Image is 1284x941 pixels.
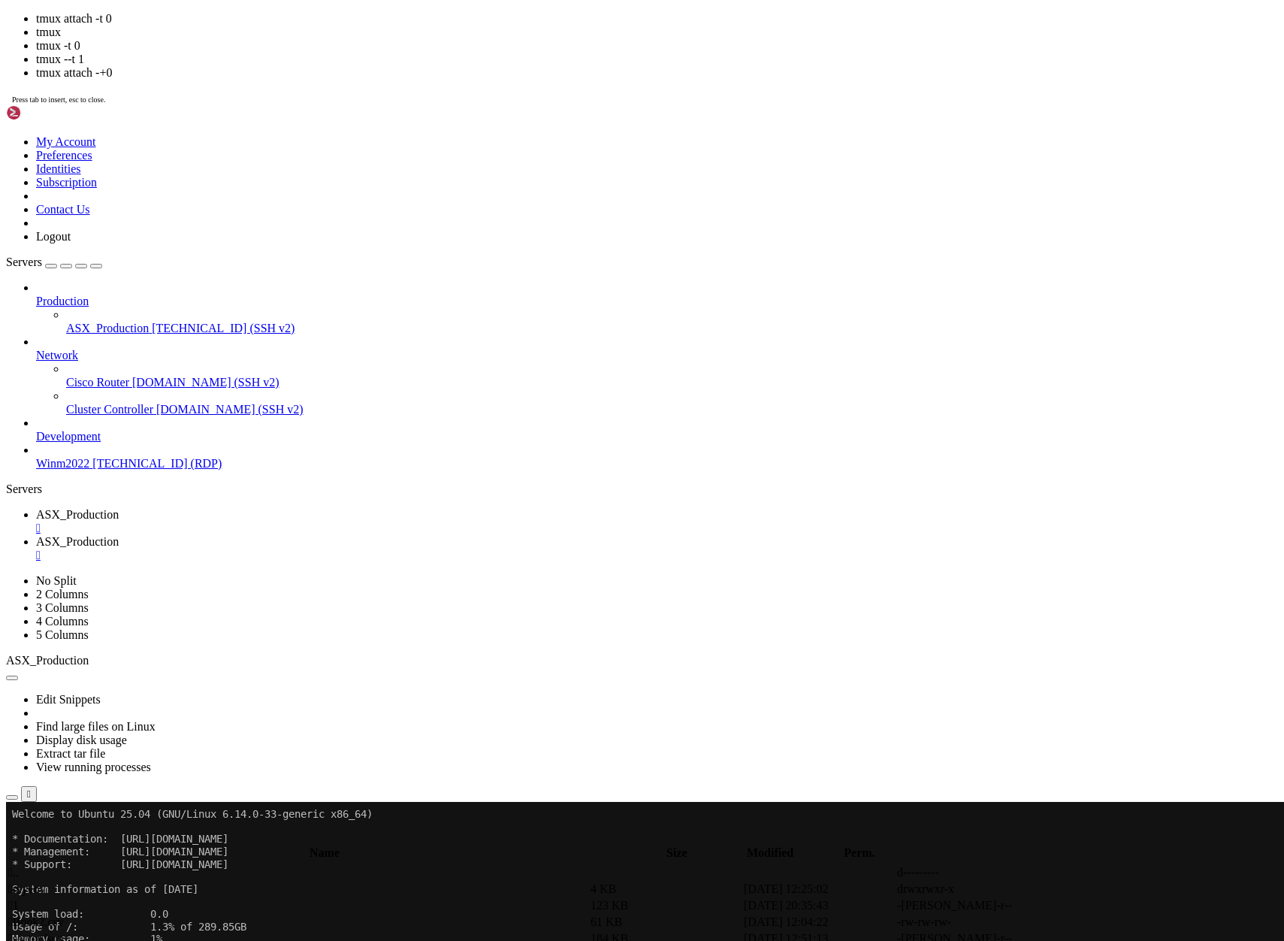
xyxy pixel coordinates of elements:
[643,846,711,861] th: Size: activate to sort column ascending
[66,322,1278,335] a: ASX_Production [TECHNICAL_ID] (SSH v2)
[8,866,13,879] span: 
[92,457,222,470] span: [TECHNICAL_ID] (RDP)
[896,882,1048,897] td: drwxrwxr-x
[12,95,105,104] span: Press tab to insert, esc to close.
[36,601,89,614] a: 3 Columns
[6,193,1088,206] x-row: IPv6 address for ens3: [TECHNICAL_ID]
[36,693,101,706] a: Edit Snippets
[36,747,105,760] a: Extract tar file
[6,168,1088,181] x-row: Users logged in: 1
[36,457,89,470] span: Winm2022
[36,162,81,175] a: Identities
[36,508,1278,535] a: ASX_Production
[36,230,71,243] a: Logout
[8,899,19,912] span: 1
[6,256,102,268] a: Servers
[8,846,642,861] th: Name: activate to sort column descending
[126,331,132,343] span: ~
[743,882,895,897] td: [DATE] 12:25:02
[66,376,1278,389] a: Cisco Router [DOMAIN_NAME] (SSH v2)
[896,898,1048,913] td: -[PERSON_NAME]-r--
[6,654,89,667] span: ASX_Production
[36,720,156,733] a: Find large files on Linux
[36,574,77,587] a: No Split
[36,416,1278,443] li: Development
[8,899,13,912] span: 
[6,483,1278,496] div: Servers
[36,295,1278,308] a: Production
[36,761,151,773] a: View running processes
[66,322,149,334] span: ASX_Production
[6,56,1088,69] x-row: * Support: [URL][DOMAIN_NAME]
[36,615,89,628] a: 4 Columns
[36,335,1278,416] li: Network
[21,786,37,802] button: 
[6,331,120,343] span: ubuntu@vps-52a4c955
[36,628,89,641] a: 5 Columns
[36,295,89,307] span: Production
[6,31,1088,44] x-row: * Documentation: [URL][DOMAIN_NAME]
[743,898,895,913] td: [DATE] 20:35:43
[896,915,1048,930] td: -rw-rw-rw-
[66,362,1278,389] li: Cisco Router [DOMAIN_NAME] (SSH v2)
[830,846,890,861] th: Perm.: activate to sort column ascending
[36,430,1278,443] a: Development
[132,376,279,389] span: [DOMAIN_NAME] (SSH v2)
[6,319,1088,331] x-row: Last login: [DATE] from [TECHNICAL_ID]
[896,865,1048,880] td: d---------
[712,846,829,861] th: Modified: activate to sort column ascending
[36,349,1278,362] a: Network
[6,119,1088,132] x-row: Usage of /: 1.3% of 289.85GB
[8,882,13,895] span: 
[36,176,97,189] a: Subscription
[6,231,1088,244] x-row: just raised the bar for easy, resilient and secure K8s cluster deployment.
[36,522,1278,535] a: 
[36,149,92,162] a: Preferences
[6,131,1088,144] x-row: Memory usage: 1%
[177,331,183,343] div: (27, 26)
[6,144,1088,156] x-row: Swap usage: 0%
[6,331,1088,343] x-row: : $ tmux
[6,256,1088,269] x-row: [URL][DOMAIN_NAME]
[36,588,89,601] a: 2 Columns
[66,308,1278,335] li: ASX_Production [TECHNICAL_ID] (SSH v2)
[36,508,119,521] span: ASX_Production
[66,403,1278,416] a: Cluster Controller [DOMAIN_NAME] (SSH v2)
[36,66,1278,80] li: tmux attach -+0
[6,219,1088,231] x-row: * Strictly confined Kubernetes makes edge and IoT secure. Learn how MicroK8s
[66,403,153,416] span: Cluster Controller
[590,898,742,913] td: 123 KB
[156,403,304,416] span: [DOMAIN_NAME] (SSH v2)
[6,106,1088,119] x-row: System load: 0.0
[36,26,1278,39] li: tmux
[36,349,78,362] span: Network
[27,788,31,800] div: 
[6,105,92,120] img: Shellngn
[66,376,129,389] span: Cisco Router
[36,12,1278,26] li: tmux attach -t 0
[36,430,101,443] span: Development
[36,457,1278,470] a: Winm2022 [TECHNICAL_ID] (RDP)
[36,734,127,746] a: Display disk usage
[8,866,19,879] span: ..
[6,6,1088,19] x-row: Welcome to Ubuntu 25.04 (GNU/Linux 6.14.0-33-generic x86_64)
[8,882,45,895] span: myenv
[36,281,1278,335] li: Production
[6,81,1088,94] x-row: System information as of [DATE]
[36,549,1278,562] a: 
[36,443,1278,470] li: Winm2022 [TECHNICAL_ID] (RDP)
[152,322,295,334] span: [TECHNICAL_ID] (SSH v2)
[6,181,1088,194] x-row: IPv4 address for ens3: [TECHNICAL_ID]
[6,44,1088,56] x-row: * Management: [URL][DOMAIN_NAME]
[36,53,1278,66] li: tmux --t 1
[36,39,1278,53] li: tmux -t 0
[6,256,42,268] span: Servers
[6,281,1088,294] x-row: 0 updates can be applied immediately.
[66,389,1278,416] li: Cluster Controller [DOMAIN_NAME] (SSH v2)
[36,135,96,148] a: My Account
[36,535,119,548] span: ASX_Production
[36,535,1278,562] a: ASX_Production
[8,915,64,928] span: Book2.csv
[743,915,895,930] td: [DATE] 12:04:22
